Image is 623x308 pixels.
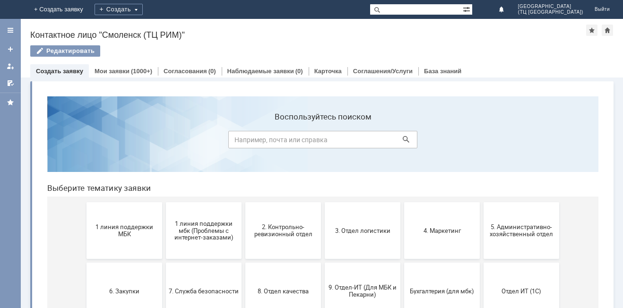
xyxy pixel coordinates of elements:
[367,256,437,270] span: Это соглашение не активно!
[227,68,294,75] a: Наблюдаемые заявки
[30,30,586,40] div: Контактное лицо "Смоленск (ТЦ РИМ)"
[447,135,517,149] span: 5. Административно-хозяйственный отдел
[285,174,361,231] button: 9. Отдел-ИТ (Для МБК и Пекарни)
[95,4,143,15] div: Создать
[444,113,519,170] button: 5. Административно-хозяйственный отдел
[447,198,517,205] span: Отдел ИТ (1С)
[47,113,122,170] button: 1 линия поддержки МБК
[353,68,413,75] a: Соглашения/Услуги
[129,198,199,205] span: 7. Служба безопасности
[288,195,358,209] span: 9. Отдел-ИТ (Для МБК и Пекарни)
[463,4,472,13] span: Расширенный поиск
[602,25,613,36] div: Сделать домашней страницей
[208,68,216,75] div: (0)
[285,113,361,170] button: 3. Отдел логистики
[50,198,120,205] span: 6. Закупки
[189,42,378,60] input: Например, почта или справка
[3,76,18,91] a: Мои согласования
[47,234,122,291] button: Отдел-ИТ (Битрикс24 и CRM)
[164,68,207,75] a: Согласования
[129,131,199,152] span: 1 линия поддержки мбк (Проблемы с интернет-заказами)
[129,259,199,266] span: Отдел-ИТ (Офис)
[3,42,18,57] a: Создать заявку
[47,174,122,231] button: 6. Закупки
[586,25,597,36] div: Добавить в избранное
[314,68,342,75] a: Карточка
[36,68,83,75] a: Создать заявку
[444,234,519,291] button: [PERSON_NAME]. Услуги ИТ для МБК (оформляет L1)
[50,256,120,270] span: Отдел-ИТ (Битрикс24 и CRM)
[285,234,361,291] button: Франчайзинг
[364,113,440,170] button: 4. Маркетинг
[206,174,281,231] button: 8. Отдел качества
[295,68,303,75] div: (0)
[126,113,202,170] button: 1 линия поддержки мбк (Проблемы с интернет-заказами)
[208,198,278,205] span: 8. Отдел качества
[126,234,202,291] button: Отдел-ИТ (Офис)
[208,135,278,149] span: 2. Контрольно-ревизионный отдел
[131,68,152,75] div: (1000+)
[208,259,278,266] span: Финансовый отдел
[518,4,583,9] span: [GEOGRAPHIC_DATA]
[444,174,519,231] button: Отдел ИТ (1С)
[3,59,18,74] a: Мои заявки
[424,68,461,75] a: База знаний
[8,94,559,104] header: Выберите тематику заявки
[367,198,437,205] span: Бухгалтерия (для мбк)
[95,68,130,75] a: Мои заявки
[288,138,358,145] span: 3. Отдел логистики
[126,174,202,231] button: 7. Служба безопасности
[518,9,583,15] span: (ТЦ [GEOGRAPHIC_DATA])
[364,234,440,291] button: Это соглашение не активно!
[367,138,437,145] span: 4. Маркетинг
[50,135,120,149] span: 1 линия поддержки МБК
[206,234,281,291] button: Финансовый отдел
[206,113,281,170] button: 2. Контрольно-ревизионный отдел
[364,174,440,231] button: Бухгалтерия (для мбк)
[189,23,378,33] label: Воспользуйтесь поиском
[288,259,358,266] span: Франчайзинг
[447,252,517,273] span: [PERSON_NAME]. Услуги ИТ для МБК (оформляет L1)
